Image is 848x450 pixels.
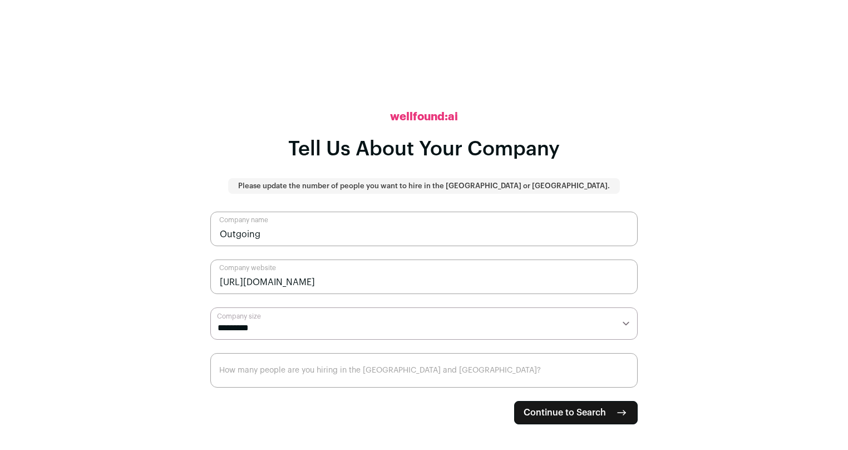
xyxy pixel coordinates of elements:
[210,212,638,246] input: Company name
[210,260,638,294] input: Company website
[390,109,458,125] h2: wellfound:ai
[288,138,560,160] h1: Tell Us About Your Company
[238,182,610,190] p: Please update the number of people you want to hire in the [GEOGRAPHIC_DATA] or [GEOGRAPHIC_DATA].
[524,406,606,419] span: Continue to Search
[514,401,638,424] button: Continue to Search
[210,353,638,388] input: How many people are you hiring in the US and Canada?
